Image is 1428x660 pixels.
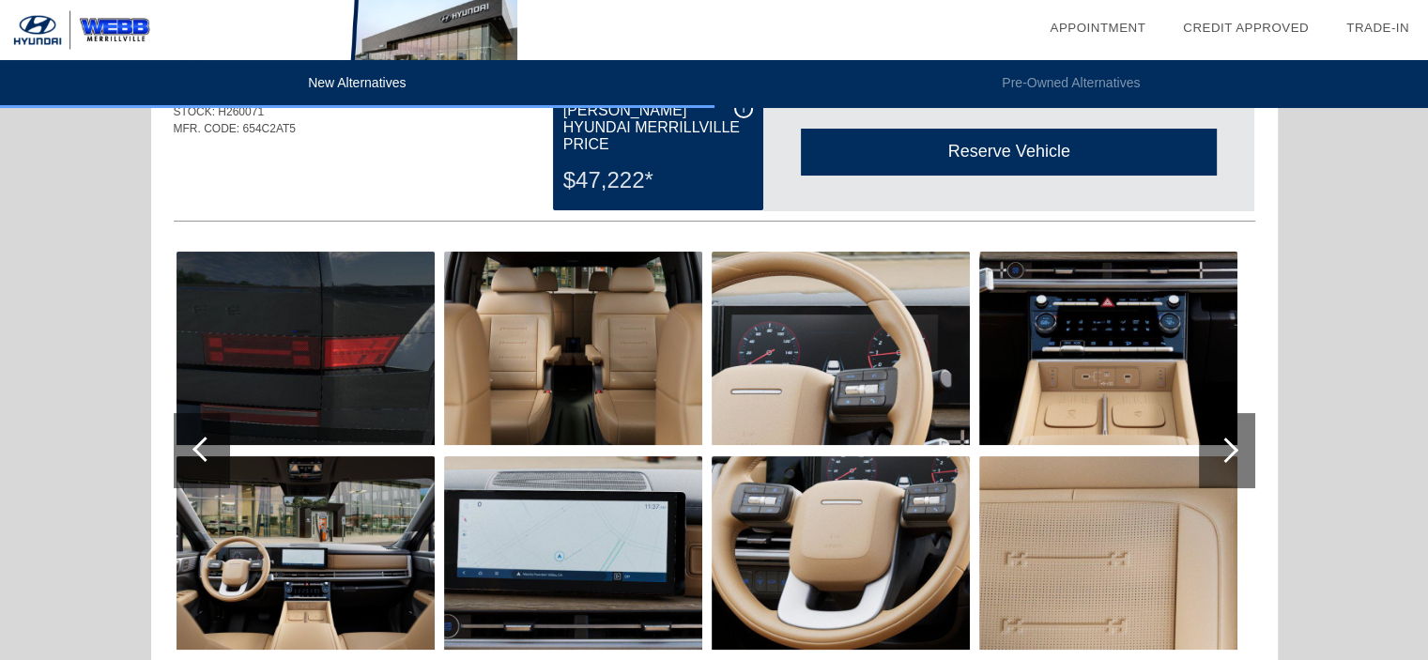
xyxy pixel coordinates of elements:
img: 6613def4-47aa-465d-8221-42be2f7f3629.jpg [712,456,970,650]
img: 68c3d4bd-b55b-4c6a-8021-3143aa9edeb9.jpg [444,252,702,445]
img: 1cb44bf6-cf56-46c9-8bf5-dabcd590e1d6.jpg [712,252,970,445]
span: MFR. CODE: [174,122,240,135]
div: Quoted on [DATE] 12:06:34 PM [174,165,1255,195]
div: [PERSON_NAME] Hyundai Merrillville Price [563,100,753,156]
a: Trade-In [1346,21,1409,35]
img: 2b6391da-0474-4306-90ba-0be6f7ea2182.jpg [979,252,1237,445]
img: 91efff28-6cab-4413-ba9b-8569763be0f8.jpg [979,456,1237,650]
span: 654C2AT5 [243,122,296,135]
img: e5406d0a-09df-4e69-91d1-5c9a22fe9efd.jpg [177,252,435,445]
a: Appointment [1050,21,1145,35]
img: 4c8b723a-9623-443e-86a6-f4c65b525128.jpg [177,456,435,650]
a: Credit Approved [1183,21,1309,35]
div: $47,222* [563,156,753,205]
img: 66fea07b-8e60-403a-8a69-f612e1202aae.jpg [444,456,702,650]
div: Reserve Vehicle [801,129,1217,175]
